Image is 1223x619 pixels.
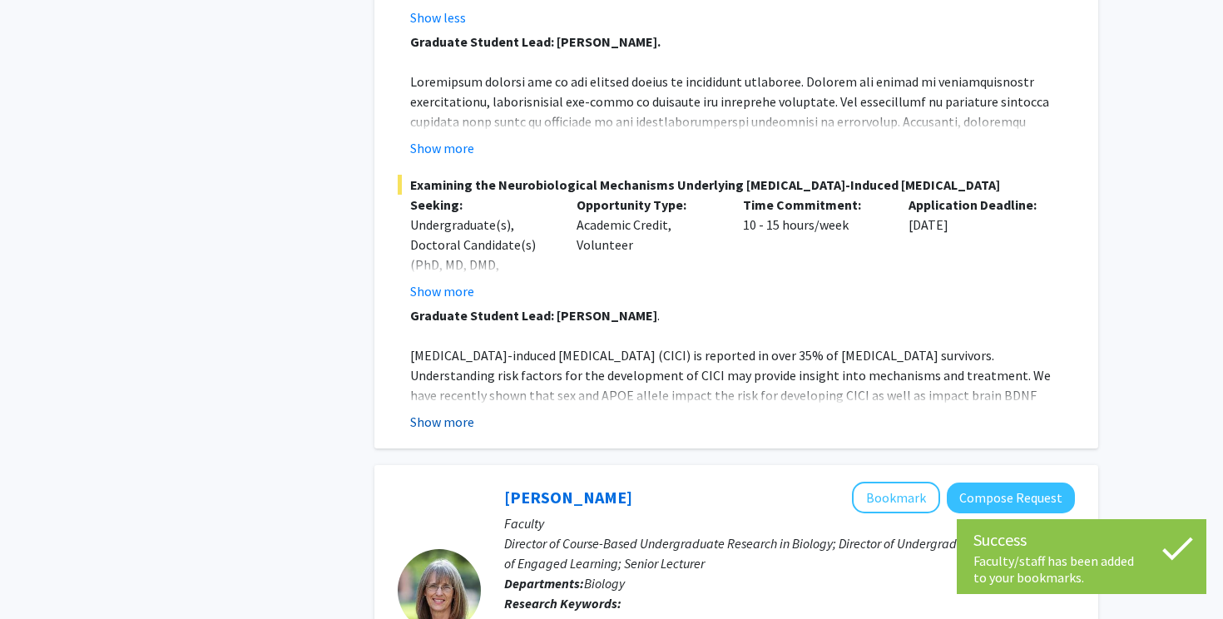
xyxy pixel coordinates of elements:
div: Undergraduate(s), Doctoral Candidate(s) (PhD, MD, DMD, PharmD, etc.), Faculty [410,215,552,295]
span: [MEDICAL_DATA]-induced [MEDICAL_DATA] (CICI) is reported in over 35% of [MEDICAL_DATA] survivors.... [410,347,1051,463]
p: Director of Course-Based Undergraduate Research in Biology; Director of Undergraduate Research, O... [504,533,1075,573]
strong: Graduate Student Lead: [PERSON_NAME]. [410,33,661,50]
p: Opportunity Type: [577,195,718,215]
b: Research Keywords: [504,595,621,612]
p: Application Deadline: [909,195,1050,215]
button: Show more [410,138,474,158]
a: [PERSON_NAME] [504,487,632,508]
iframe: Chat [12,544,71,607]
button: Show more [410,412,474,432]
button: Show more [410,281,474,301]
button: Add Tamarah Adair to Bookmarks [852,482,940,513]
p: Seeking: [410,195,552,215]
p: Faculty [504,513,1075,533]
button: Show less [410,7,466,27]
div: Academic Credit, Volunteer [564,195,730,301]
div: [DATE] [896,195,1062,301]
p: . [410,305,1075,325]
b: Departments: [504,575,584,592]
div: Faculty/staff has been added to your bookmarks. [973,552,1190,586]
span: Examining the Neurobiological Mechanisms Underlying [MEDICAL_DATA]-Induced [MEDICAL_DATA] [398,175,1075,195]
span: Biology [584,575,625,592]
div: 10 - 15 hours/week [730,195,897,301]
button: Compose Request to Tamarah Adair [947,483,1075,513]
div: Success [973,527,1190,552]
strong: Graduate Student Lead: [PERSON_NAME] [410,307,657,324]
p: Time Commitment: [743,195,884,215]
span: Loremipsum dolorsi ame co adi elitsed doeius te incididunt utlaboree. Dolorem ali enimad mi venia... [410,73,1072,469]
